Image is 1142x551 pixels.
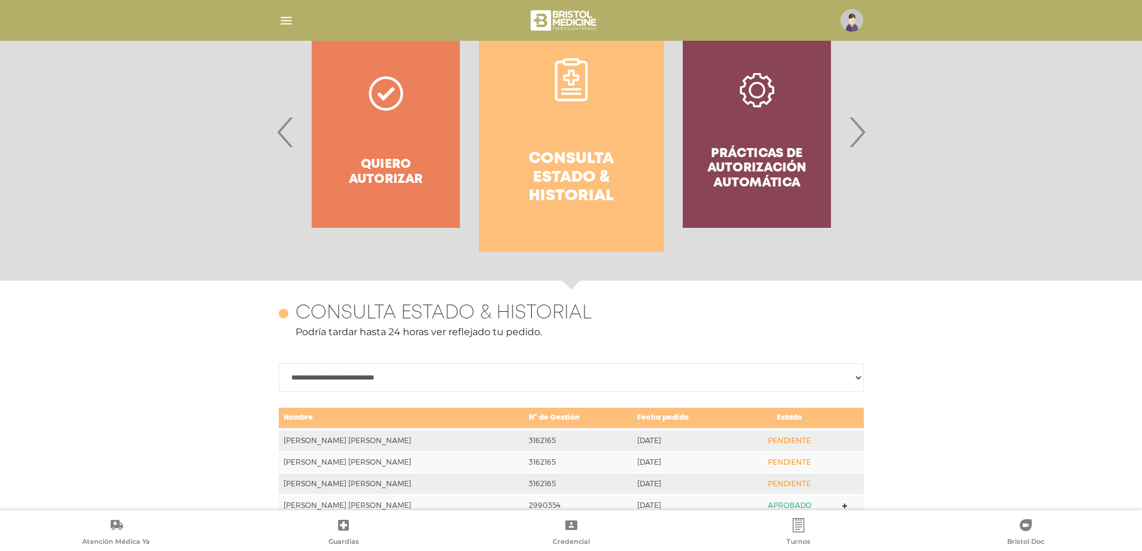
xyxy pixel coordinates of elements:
img: Cober_menu-lines-white.svg [279,13,294,28]
td: [PERSON_NAME] [PERSON_NAME] [279,451,525,473]
img: profile-placeholder.svg [840,9,863,32]
td: [PERSON_NAME] [PERSON_NAME] [279,495,525,516]
a: Bristol Doc [912,518,1140,549]
td: [PERSON_NAME] [PERSON_NAME] [279,473,525,495]
td: Estado [742,407,837,429]
span: Next [845,100,869,164]
a: Consulta estado & historial [479,12,664,252]
span: Previous [274,100,297,164]
td: 3162165 [524,429,632,451]
td: Nombre [279,407,525,429]
td: [DATE] [632,473,742,495]
img: bristol-medicine-blanco.png [529,6,600,35]
td: 3162165 [524,473,632,495]
span: Bristol Doc [1007,537,1044,548]
a: Turnos [685,518,912,549]
td: 3162165 [524,451,632,473]
a: Guardias [230,518,457,549]
a: Credencial [457,518,685,549]
p: Podría tardar hasta 24 horas ver reflejado tu pedido. [279,325,864,339]
h4: Consulta estado & historial [501,150,643,206]
span: Guardias [329,537,359,548]
td: [DATE] [632,429,742,451]
td: PENDIENTE [742,473,837,495]
td: PENDIENTE [742,429,837,451]
td: N° de Gestión [524,407,632,429]
td: APROBADO [742,495,837,516]
td: Fecha pedido [632,407,742,429]
span: Atención Médica Ya [82,537,150,548]
span: Credencial [553,537,590,548]
td: PENDIENTE [742,451,837,473]
a: Atención Médica Ya [2,518,230,549]
td: [DATE] [632,495,742,516]
td: [PERSON_NAME] [PERSON_NAME] [279,429,525,451]
td: [DATE] [632,451,742,473]
span: Turnos [787,537,810,548]
h4: Consulta estado & historial [296,302,592,325]
td: 2990354 [524,495,632,516]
